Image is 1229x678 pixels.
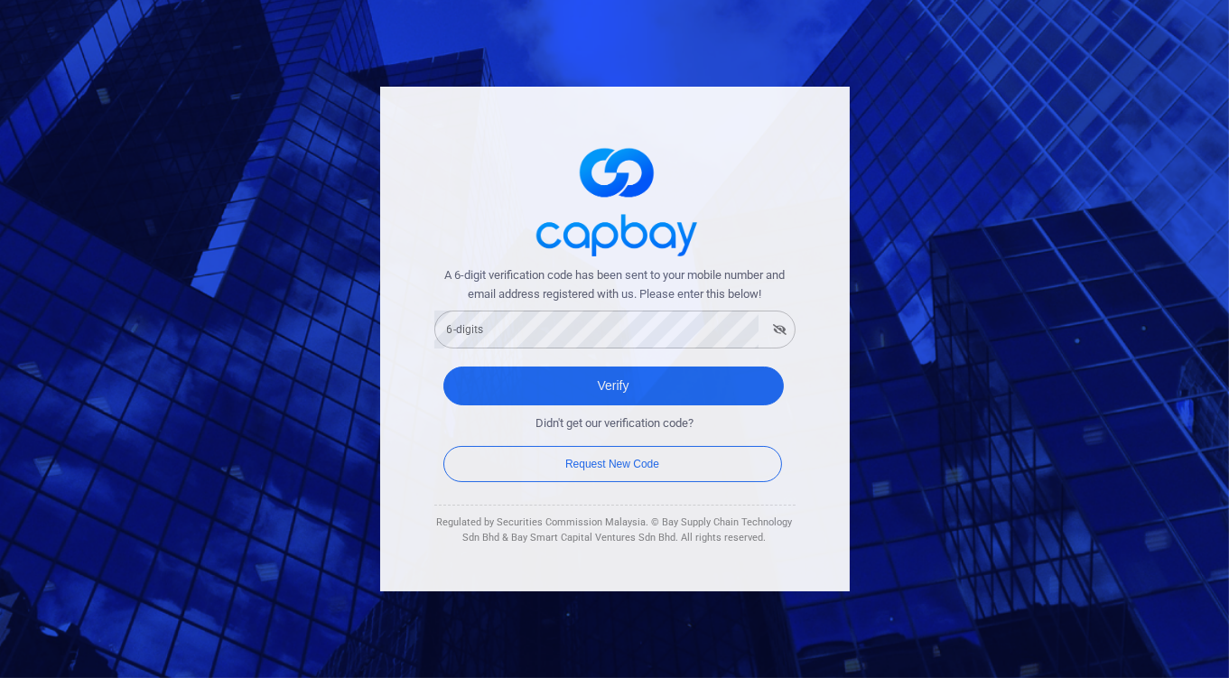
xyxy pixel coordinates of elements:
[434,266,796,304] span: A 6-digit verification code has been sent to your mobile number and email address registered with...
[443,446,782,482] button: Request New Code
[535,414,694,433] span: Didn't get our verification code?
[434,515,796,546] div: Regulated by Securities Commission Malaysia. © Bay Supply Chain Technology Sdn Bhd & Bay Smart Ca...
[443,367,784,405] button: Verify
[525,132,705,266] img: logo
